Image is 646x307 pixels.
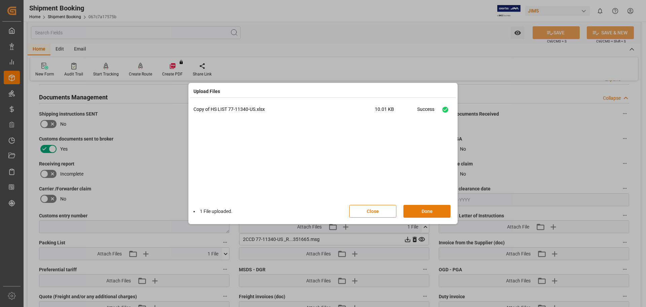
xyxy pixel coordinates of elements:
li: 1 File uploaded. [193,208,232,215]
button: Close [349,205,396,218]
button: Done [403,205,451,218]
div: Success [417,106,434,118]
p: Copy of HS LIST 77-11340-US.xlsx [193,106,375,113]
h4: Upload Files [193,88,220,95]
span: 10.01 KB [375,106,417,118]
